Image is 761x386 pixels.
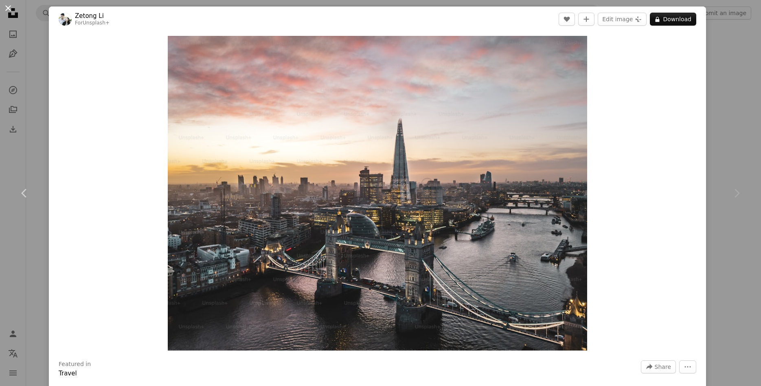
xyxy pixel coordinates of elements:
[83,20,110,26] a: Unsplash+
[578,13,594,26] button: Add to Collection
[650,13,696,26] button: Download
[59,370,77,377] a: Travel
[712,154,761,232] div: Next
[168,36,587,351] button: Zoom in on this image
[59,13,72,26] img: Go to Zetong Li's profile
[641,360,676,373] button: Share this image
[679,360,696,373] button: More Actions
[655,361,671,373] span: Share
[59,360,91,368] h3: Featured in
[168,36,587,351] img: an aerial view of a city at sunset
[559,13,575,26] button: Like
[75,20,110,26] div: For
[75,12,110,20] a: Zetong Li
[598,13,647,26] button: Edit image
